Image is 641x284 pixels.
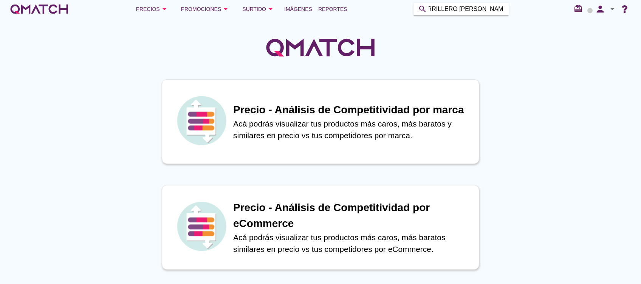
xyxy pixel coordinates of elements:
i: search [418,5,427,14]
h1: Precio - Análisis de Competitividad por eCommerce [233,200,471,232]
h1: Precio - Análisis de Competitividad por marca [233,102,471,118]
p: Acá podrás visualizar tus productos más caros, más baratos y similares en precio vs tus competido... [233,118,471,142]
button: Precios [130,2,175,17]
div: Promociones [181,5,231,14]
a: Reportes [315,2,350,17]
div: Precios [136,5,169,14]
button: Surtido [236,2,281,17]
a: Imágenes [281,2,315,17]
a: iconPrecio - Análisis de Competitividad por eCommerceAcá podrás visualizar tus productos más caro... [151,185,490,270]
a: white-qmatch-logo [9,2,70,17]
input: Buscar productos [429,3,504,15]
i: arrow_drop_down [160,5,169,14]
i: arrow_drop_down [266,5,275,14]
i: redeem [574,4,586,13]
p: Acá podrás visualizar tus productos más caros, más baratos similares en precio vs tus competidore... [233,232,471,255]
a: iconPrecio - Análisis de Competitividad por marcaAcá podrás visualizar tus productos más caros, m... [151,79,490,164]
img: icon [175,94,228,147]
button: Promociones [175,2,237,17]
span: Imágenes [284,5,312,14]
div: Surtido [242,5,275,14]
img: icon [175,200,228,253]
img: QMatchLogo [264,29,377,66]
i: person [593,4,608,14]
i: arrow_drop_down [221,5,230,14]
i: arrow_drop_down [608,5,617,14]
span: Reportes [318,5,347,14]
